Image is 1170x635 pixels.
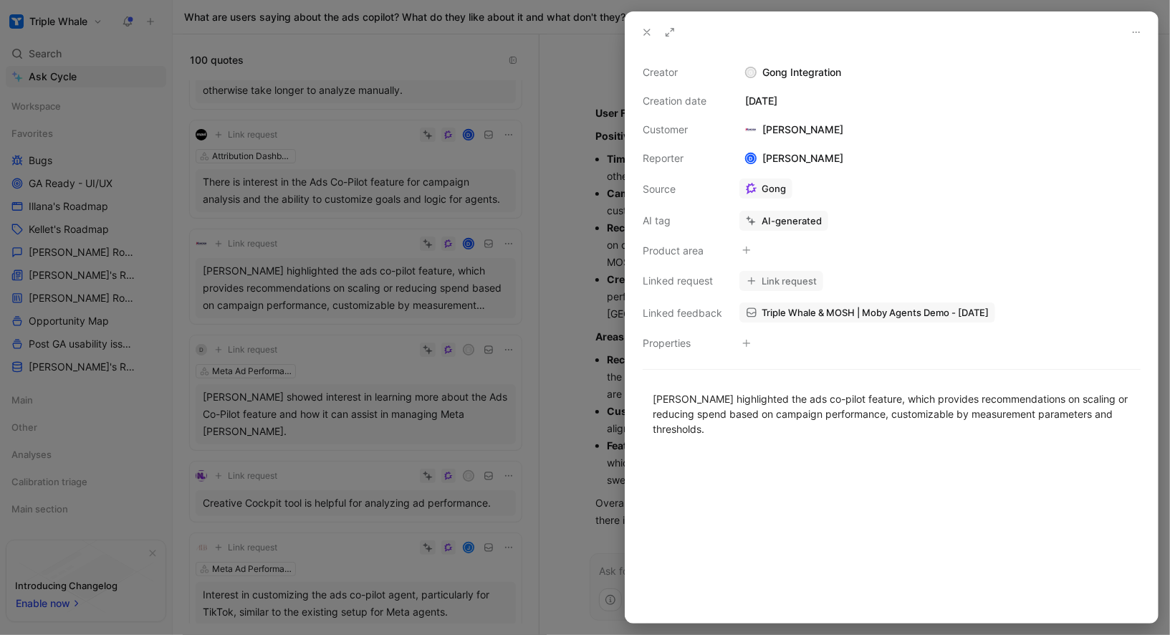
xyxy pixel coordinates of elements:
button: Link request [739,271,823,291]
div: Creator [643,64,722,81]
div: [PERSON_NAME] [739,150,849,167]
div: [PERSON_NAME] [739,121,849,138]
a: Gong [739,178,792,199]
div: D [747,154,756,163]
span: Triple Whale & MOSH | Moby Agents Demo - [DATE] [762,306,989,319]
div: Customer [643,121,722,138]
div: AI-generated [762,214,822,227]
div: Linked feedback [643,305,722,322]
div: Gong Integration [739,64,1141,81]
div: [DATE] [739,92,1141,110]
button: AI-generated [739,211,828,231]
div: [PERSON_NAME] highlighted the ads co-pilot feature, which provides recommendations on scaling or ... [653,391,1131,436]
a: Triple Whale & MOSH | Moby Agents Demo - [DATE] [739,302,995,323]
div: Linked request [643,272,722,290]
div: G [747,68,756,77]
div: Product area [643,242,722,259]
img: logo [745,124,757,135]
div: Creation date [643,92,722,110]
div: Properties [643,335,722,352]
div: AI tag [643,212,722,229]
div: Reporter [643,150,722,167]
div: Source [643,181,722,198]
